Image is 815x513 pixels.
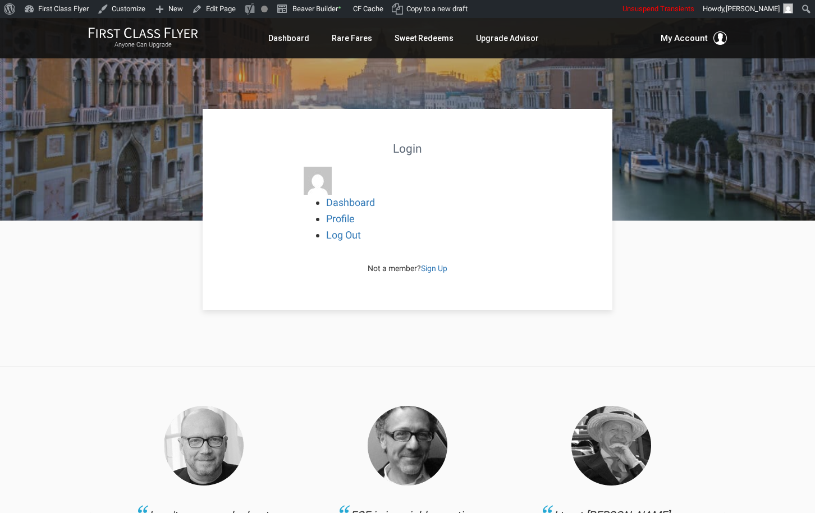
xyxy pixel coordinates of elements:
[622,4,694,13] span: Unsuspend Transients
[88,41,198,49] small: Anyone Can Upgrade
[268,28,309,48] a: Dashboard
[571,406,651,485] img: Collins.png
[332,28,372,48] a: Rare Fares
[421,264,447,273] a: Sign Up
[164,406,244,485] img: Haggis-v2.png
[88,27,198,49] a: First Class FlyerAnyone Can Upgrade
[368,406,447,485] img: Thomas.png
[476,28,539,48] a: Upgrade Advisor
[393,142,422,155] strong: Login
[326,213,355,225] a: Profile
[726,4,780,13] span: [PERSON_NAME]
[338,2,341,13] span: •
[395,28,454,48] a: Sweet Redeems
[326,196,375,208] a: Dashboard
[326,229,361,241] a: Log Out
[661,31,708,45] span: My Account
[88,27,198,39] img: First Class Flyer
[368,264,447,273] span: Not a member?
[661,31,727,45] button: My Account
